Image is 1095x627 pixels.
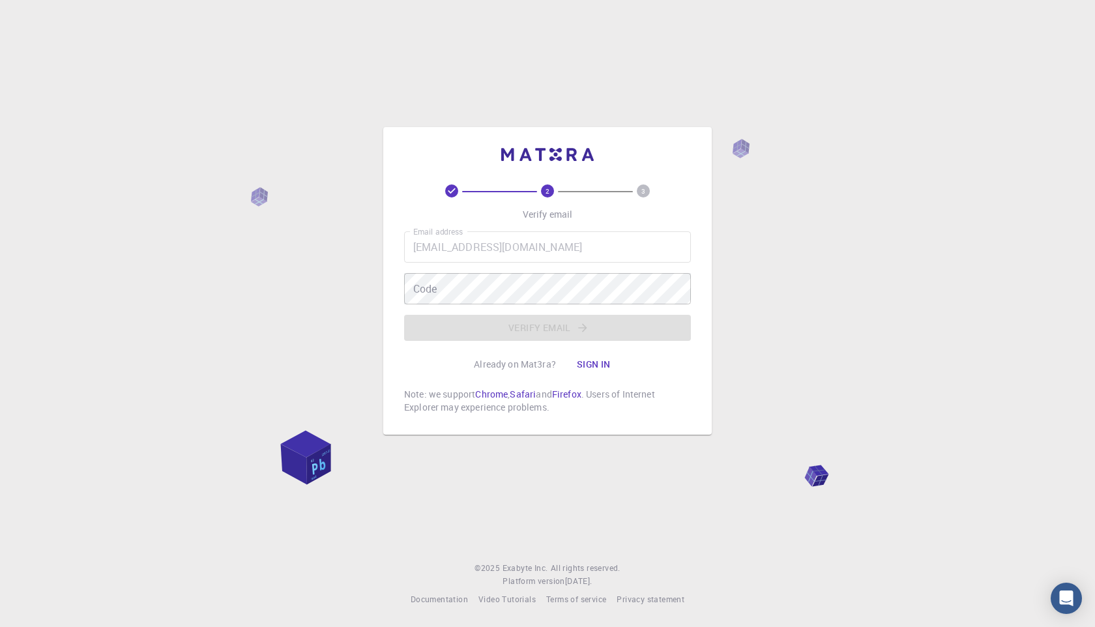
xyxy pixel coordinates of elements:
[546,186,549,196] text: 2
[404,388,691,414] p: Note: we support , and . Users of Internet Explorer may experience problems.
[641,186,645,196] text: 3
[411,593,468,606] a: Documentation
[510,388,536,400] a: Safari
[546,593,606,606] a: Terms of service
[478,594,536,604] span: Video Tutorials
[617,593,684,606] a: Privacy statement
[546,594,606,604] span: Terms of service
[565,575,592,588] a: [DATE].
[475,388,508,400] a: Chrome
[478,593,536,606] a: Video Tutorials
[413,226,463,237] label: Email address
[552,388,581,400] a: Firefox
[566,351,621,377] button: Sign in
[565,576,592,586] span: [DATE] .
[551,562,620,575] span: All rights reserved.
[474,358,556,371] p: Already on Mat3ra?
[503,562,548,573] span: Exabyte Inc.
[474,562,502,575] span: © 2025
[503,562,548,575] a: Exabyte Inc.
[523,208,573,221] p: Verify email
[411,594,468,604] span: Documentation
[617,594,684,604] span: Privacy statement
[1051,583,1082,614] div: Open Intercom Messenger
[503,575,564,588] span: Platform version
